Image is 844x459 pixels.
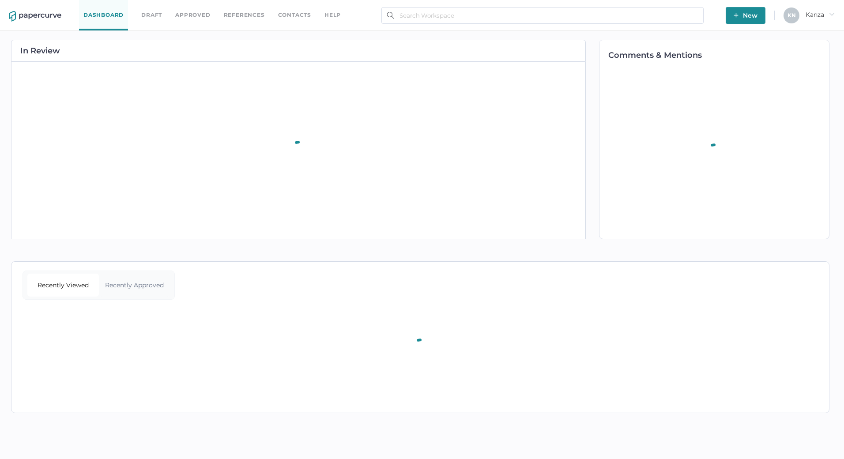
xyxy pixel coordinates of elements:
[20,47,60,55] h2: In Review
[734,7,757,24] span: New
[99,274,170,297] div: Recently Approved
[787,12,796,19] span: K N
[402,328,438,369] div: animation
[734,13,738,18] img: plus-white.e19ec114.svg
[27,274,99,297] div: Recently Viewed
[324,10,341,20] div: help
[280,130,316,171] div: animation
[726,7,765,24] button: New
[608,51,829,59] h2: Comments & Mentions
[696,133,732,173] div: animation
[381,7,704,24] input: Search Workspace
[829,11,835,17] i: arrow_right
[278,10,311,20] a: Contacts
[224,10,265,20] a: References
[806,11,835,19] span: Kanza
[175,10,210,20] a: Approved
[9,11,61,22] img: papercurve-logo-colour.7244d18c.svg
[387,12,394,19] img: search.bf03fe8b.svg
[141,10,162,20] a: Draft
